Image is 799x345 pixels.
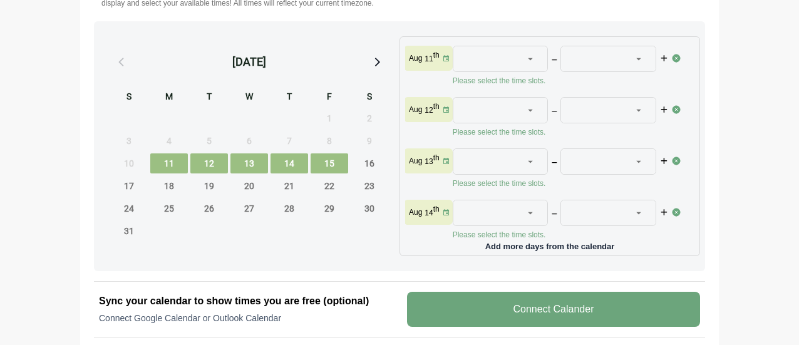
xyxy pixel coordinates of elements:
[311,131,348,151] span: Friday, August 8, 2025
[409,207,422,217] p: Aug
[271,90,308,106] div: T
[311,198,348,219] span: Friday, August 29, 2025
[230,131,268,151] span: Wednesday, August 6, 2025
[99,312,392,324] p: Connect Google Calendar or Outlook Calendar
[110,131,148,151] span: Sunday, August 3, 2025
[425,106,433,115] strong: 12
[425,209,433,217] strong: 14
[150,90,188,106] div: M
[110,153,148,173] span: Sunday, August 10, 2025
[190,90,228,106] div: T
[150,176,188,196] span: Monday, August 18, 2025
[110,90,148,106] div: S
[230,153,268,173] span: Wednesday, August 13, 2025
[311,176,348,196] span: Friday, August 22, 2025
[271,153,308,173] span: Thursday, August 14, 2025
[453,230,672,240] p: Please select the time slots.
[351,176,388,196] span: Saturday, August 23, 2025
[190,198,228,219] span: Tuesday, August 26, 2025
[453,127,672,137] p: Please select the time slots.
[150,131,188,151] span: Monday, August 4, 2025
[190,153,228,173] span: Tuesday, August 12, 2025
[311,108,348,128] span: Friday, August 1, 2025
[150,153,188,173] span: Monday, August 11, 2025
[405,237,694,250] p: Add more days from the calendar
[433,205,440,214] sup: th
[190,176,228,196] span: Tuesday, August 19, 2025
[311,90,348,106] div: F
[232,53,266,71] div: [DATE]
[351,90,388,106] div: S
[271,176,308,196] span: Thursday, August 21, 2025
[433,51,440,59] sup: th
[453,76,672,86] p: Please select the time slots.
[230,198,268,219] span: Wednesday, August 27, 2025
[409,53,422,63] p: Aug
[230,90,268,106] div: W
[351,198,388,219] span: Saturday, August 30, 2025
[407,292,700,327] v-button: Connect Calander
[453,178,672,188] p: Please select the time slots.
[150,198,188,219] span: Monday, August 25, 2025
[110,176,148,196] span: Sunday, August 17, 2025
[230,176,268,196] span: Wednesday, August 20, 2025
[351,153,388,173] span: Saturday, August 16, 2025
[425,157,433,166] strong: 13
[110,221,148,241] span: Sunday, August 31, 2025
[433,102,440,111] sup: th
[110,198,148,219] span: Sunday, August 24, 2025
[409,105,422,115] p: Aug
[99,294,392,309] h2: Sync your calendar to show times you are free (optional)
[271,198,308,219] span: Thursday, August 28, 2025
[190,131,228,151] span: Tuesday, August 5, 2025
[351,108,388,128] span: Saturday, August 2, 2025
[311,153,348,173] span: Friday, August 15, 2025
[409,156,422,166] p: Aug
[351,131,388,151] span: Saturday, August 9, 2025
[425,54,433,63] strong: 11
[271,131,308,151] span: Thursday, August 7, 2025
[433,153,440,162] sup: th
